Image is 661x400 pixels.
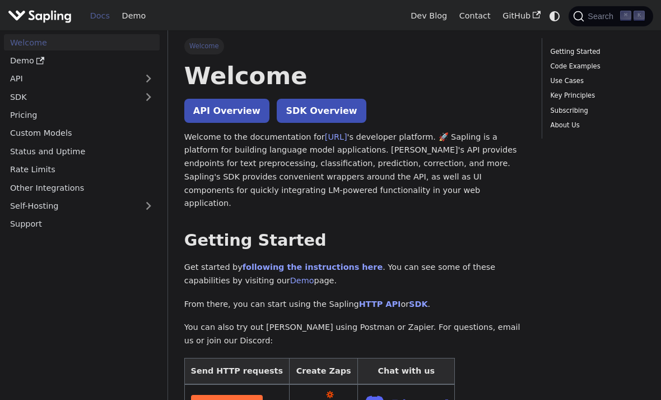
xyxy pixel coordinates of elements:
span: Search [584,12,620,21]
kbd: ⌘ [620,11,631,21]
a: SDK [409,300,427,309]
a: HTTP API [359,300,401,309]
a: Getting Started [551,47,641,57]
th: Send HTTP requests [184,358,289,384]
a: GitHub [496,7,546,25]
a: Subscribing [551,105,641,116]
a: API Overview [184,99,269,123]
p: From there, you can start using the Sapling or . [184,298,526,311]
a: SDK Overview [277,99,366,123]
a: Sapling.ai [8,8,76,24]
a: Contact [453,7,497,25]
a: Pricing [4,107,160,123]
a: Welcome [4,34,160,50]
img: Sapling.ai [8,8,72,24]
button: Search (Command+K) [569,6,653,26]
a: Custom Models [4,125,160,141]
kbd: K [634,11,645,21]
a: Demo [4,53,160,69]
th: Chat with us [358,358,455,384]
a: [URL] [325,132,347,141]
a: Use Cases [551,76,641,86]
p: Get started by . You can see some of these capabilities by visiting our page. [184,261,526,288]
nav: Breadcrumbs [184,38,526,54]
a: Rate Limits [4,162,160,178]
h1: Welcome [184,61,526,91]
button: Expand sidebar category 'API' [137,71,160,87]
a: Self-Hosting [4,198,160,214]
p: You can also try out [PERSON_NAME] using Postman or Zapier. For questions, email us or join our D... [184,321,526,348]
a: Status and Uptime [4,143,160,159]
a: Other Integrations [4,180,160,196]
th: Create Zaps [289,358,358,384]
a: Code Examples [551,61,641,72]
button: Expand sidebar category 'SDK' [137,89,160,105]
a: Docs [84,7,116,25]
a: Demo [116,7,152,25]
button: Switch between dark and light mode (currently system mode) [547,8,563,24]
a: Support [4,216,160,232]
a: Dev Blog [404,7,453,25]
a: About Us [551,120,641,131]
a: API [4,71,137,87]
a: SDK [4,89,137,105]
h2: Getting Started [184,231,526,251]
p: Welcome to the documentation for 's developer platform. 🚀 Sapling is a platform for building lang... [184,131,526,211]
a: Demo [290,276,314,285]
a: Key Principles [551,90,641,101]
span: Welcome [184,38,224,54]
a: following the instructions here [243,263,383,272]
